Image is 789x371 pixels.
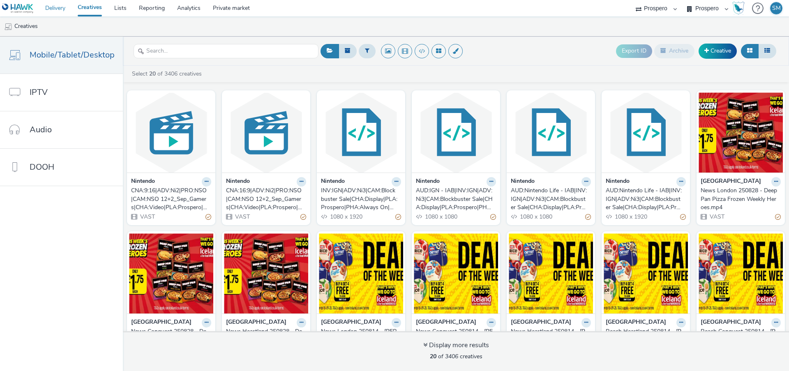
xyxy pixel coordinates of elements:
[30,161,54,173] span: DOOH
[321,187,398,212] div: INV:IGN|ADV:Ni3|CAM:Blockbuster Sale|CHA:Display|PLA:Prospero|PHA:Always On|OBJ:Awareness|BME:PMP...
[205,212,211,221] div: Partially valid
[300,212,306,221] div: Partially valid
[131,177,155,187] strong: Nintendo
[699,92,783,173] img: News London 250828 - Deep Pan Pizza Frozen Weekly Heroes.mp4 visual
[2,3,34,14] img: undefined Logo
[709,213,724,221] span: VAST
[395,212,401,221] div: Partially valid
[772,2,781,14] div: SM
[226,327,306,353] a: News Heartland 250828 - Deep Pan Pizza Frozen Weekly Heroes.mp4
[226,187,306,212] a: CNA:16:9|ADV:Ni2|PRO:NSO|CAM:NSO 12+2_Sep_Gamers|CHA:Video|PLA:Prospero|INV:Ogury|PHA:12+2 Promo|...
[511,327,591,344] a: News Heartland 250814 - [PERSON_NAME].mp4
[30,124,52,136] span: Audio
[4,23,12,31] img: mobile
[701,177,761,187] strong: [GEOGRAPHIC_DATA]
[224,92,308,173] img: CNA:16:9|ADV:Ni2|PRO:NSO|CAM:NSO 12+2_Sep_Gamers|CHA:Video|PLA:Prospero|INV:Ogury|PHA:12+2 Promo|...
[131,187,208,212] div: CNA:9:16|ADV:Ni2|PRO:NSO|CAM:NSO 12+2_Sep_Gamers|CHA:Video|PLA:Prospero|INV:Ogury|PHA:12+2 Promo|...
[134,44,318,58] input: Search...
[606,318,666,327] strong: [GEOGRAPHIC_DATA]
[423,341,489,350] div: Display more results
[430,353,436,360] strong: 20
[616,44,652,58] button: Export ID
[606,327,686,344] a: Reach Heartland 250814 - [PERSON_NAME].mp4
[131,187,211,212] a: CNA:9:16|ADV:Ni2|PRO:NSO|CAM:NSO 12+2_Sep_Gamers|CHA:Video|PLA:Prospero|INV:Ogury|PHA:12+2 Promo|...
[416,187,496,212] a: AUD:IGN - IAB|INV:IGN|ADV:Ni3|CAM:Blockbuster Sale|CHA:Display|PLA:Prospero|PHA:Always On|OBJ:Awa...
[321,327,401,344] a: News London 250814 - [PERSON_NAME].mp4
[329,213,362,221] span: 1080 x 1920
[129,233,213,313] img: News Conquest 250828 - Deep Pan Pizza Frozen Weekly Heroes.mp4 visual
[732,2,745,15] img: Hawk Academy
[775,212,781,221] div: Partially valid
[226,187,303,212] div: CNA:16:9|ADV:Ni2|PRO:NSO|CAM:NSO 12+2_Sep_Gamers|CHA:Video|PLA:Prospero|INV:Ogury|PHA:12+2 Promo|...
[701,187,777,212] div: News London 250828 - Deep Pan Pizza Frozen Weekly Heroes.mp4
[511,318,571,327] strong: [GEOGRAPHIC_DATA]
[414,233,498,313] img: News Conquest 250814 - DOTW Muller.mp4 visual
[416,318,476,327] strong: [GEOGRAPHIC_DATA]
[30,49,115,61] span: Mobile/Tablet/Desktop
[701,187,781,212] a: News London 250828 - Deep Pan Pizza Frozen Weekly Heroes.mp4
[321,318,381,327] strong: [GEOGRAPHIC_DATA]
[430,353,482,360] span: of 3406 creatives
[606,177,630,187] strong: Nintendo
[604,233,688,313] img: Reach Heartland 250814 - DOTW Muller.mp4 visual
[319,233,403,313] img: News London 250814 - DOTW Muller.mp4 visual
[606,187,683,212] div: AUD:Nintendo Life - IAB|INV:IGN|ADV:Ni3|CAM:Blockbuster Sale|CHA:Display|PLA:Prospero|PHA:Always ...
[319,92,403,173] img: INV:IGN|ADV:Ni3|CAM:Blockbuster Sale|CHA:Display|PLA:Prospero|PHA:Always On|OBJ:Awareness|BME:PMP...
[129,92,213,173] img: CNA:9:16|ADV:Ni2|PRO:NSO|CAM:NSO 12+2_Sep_Gamers|CHA:Video|PLA:Prospero|INV:Ogury|PHA:12+2 Promo|...
[226,318,286,327] strong: [GEOGRAPHIC_DATA]
[321,177,345,187] strong: Nintendo
[226,327,303,353] div: News Heartland 250828 - Deep Pan Pizza Frozen Weekly Heroes.mp4
[741,44,759,58] button: Grid
[509,233,593,313] img: News Heartland 250814 - DOTW Muller.mp4 visual
[699,233,783,313] img: Reach Conquest 250814 - DOTW Muller.mp4 visual
[149,70,156,78] strong: 20
[654,44,694,58] button: Archive
[224,233,308,313] img: News Heartland 250828 - Deep Pan Pizza Frozen Weekly Heroes.mp4 visual
[606,327,683,344] div: Reach Heartland 250814 - [PERSON_NAME].mp4
[680,212,686,221] div: Partially valid
[509,92,593,173] img: AUD:Nintendo Life - IAB|INV:IGN|ADV:Ni3|CAM:Blockbuster Sale|CHA:Display|PLA:Prospero|PHA:Always ...
[414,92,498,173] img: AUD:IGN - IAB|INV:IGN|ADV:Ni3|CAM:Blockbuster Sale|CHA:Display|PLA:Prospero|PHA:Always On|OBJ:Awa...
[585,212,591,221] div: Partially valid
[416,327,496,344] a: News Conquest 250814 - [PERSON_NAME].mp4
[321,187,401,212] a: INV:IGN|ADV:Ni3|CAM:Blockbuster Sale|CHA:Display|PLA:Prospero|PHA:Always On|OBJ:Awareness|BME:PMP...
[511,187,588,212] div: AUD:Nintendo Life - IAB|INV:IGN|ADV:Ni3|CAM:Blockbuster Sale|CHA:Display|PLA:Prospero|PHA:Always ...
[701,318,761,327] strong: [GEOGRAPHIC_DATA]
[511,187,591,212] a: AUD:Nintendo Life - IAB|INV:IGN|ADV:Ni3|CAM:Blockbuster Sale|CHA:Display|PLA:Prospero|PHA:Always ...
[226,177,250,187] strong: Nintendo
[606,187,686,212] a: AUD:Nintendo Life - IAB|INV:IGN|ADV:Ni3|CAM:Blockbuster Sale|CHA:Display|PLA:Prospero|PHA:Always ...
[701,327,781,344] a: Reach Conquest 250814 - [PERSON_NAME].mp4
[416,177,440,187] strong: Nintendo
[131,318,191,327] strong: [GEOGRAPHIC_DATA]
[614,213,647,221] span: 1080 x 1920
[131,327,211,353] a: News Conquest 250828 - Deep Pan Pizza Frozen Weekly Heroes.mp4
[416,327,493,344] div: News Conquest 250814 - [PERSON_NAME].mp4
[131,327,208,353] div: News Conquest 250828 - Deep Pan Pizza Frozen Weekly Heroes.mp4
[604,92,688,173] img: AUD:Nintendo Life - IAB|INV:IGN|ADV:Ni3|CAM:Blockbuster Sale|CHA:Display|PLA:Prospero|PHA:Always ...
[732,2,748,15] a: Hawk Academy
[416,187,493,212] div: AUD:IGN - IAB|INV:IGN|ADV:Ni3|CAM:Blockbuster Sale|CHA:Display|PLA:Prospero|PHA:Always On|OBJ:Awa...
[131,70,205,78] a: Select of 3406 creatives
[490,212,496,221] div: Partially valid
[139,213,155,221] span: VAST
[701,327,777,344] div: Reach Conquest 250814 - [PERSON_NAME].mp4
[424,213,457,221] span: 1080 x 1080
[758,44,776,58] button: Table
[511,327,588,344] div: News Heartland 250814 - [PERSON_NAME].mp4
[519,213,552,221] span: 1080 x 1080
[30,86,48,98] span: IPTV
[321,327,398,344] div: News London 250814 - [PERSON_NAME].mp4
[234,213,250,221] span: VAST
[699,44,737,58] a: Creative
[511,177,535,187] strong: Nintendo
